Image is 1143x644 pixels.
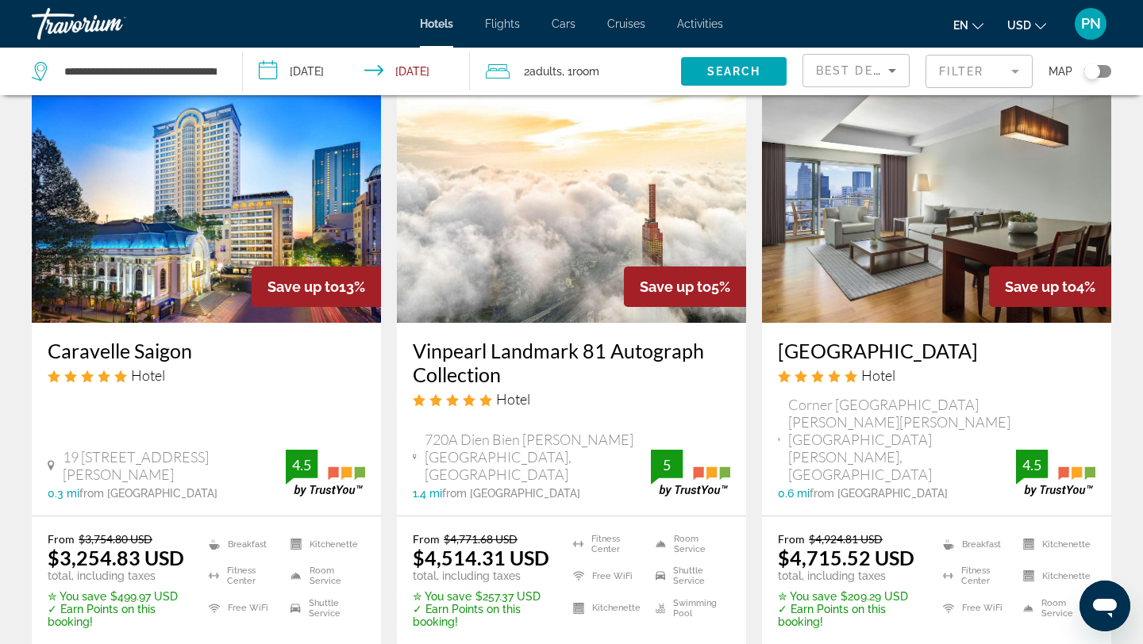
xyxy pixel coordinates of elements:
li: Shuttle Service [648,564,730,588]
p: $209.29 USD [778,590,923,603]
a: Travorium [32,3,190,44]
a: Caravelle Saigon [48,339,365,362]
span: ✮ You save [413,590,471,603]
span: ✮ You save [48,590,106,603]
span: 0.3 mi [48,487,79,500]
div: 5 star Hotel [778,366,1095,384]
li: Fitness Center [935,564,1015,588]
span: From [413,532,440,546]
span: USD [1007,19,1031,32]
span: Adults [529,65,562,78]
img: trustyou-badge.svg [286,450,365,496]
a: [GEOGRAPHIC_DATA] [778,339,1095,362]
a: Activities [677,17,723,30]
span: Room [572,65,599,78]
span: 2 [524,60,562,82]
span: from [GEOGRAPHIC_DATA] [79,487,217,500]
div: 4.5 [1016,455,1048,474]
span: 720A Dien Bien [PERSON_NAME][GEOGRAPHIC_DATA], [GEOGRAPHIC_DATA] [425,431,651,483]
li: Room Service [283,564,365,588]
div: 5 star Hotel [48,366,365,384]
p: ✓ Earn Points on this booking! [48,603,189,628]
div: 13% [252,266,381,307]
p: total, including taxes [413,569,553,582]
del: $4,924.81 USD [809,532,883,546]
div: 5 star Hotel [413,390,730,408]
img: trustyou-badge.svg [651,450,730,496]
a: Vinpearl Landmark 81 Autograph Collection [413,339,730,386]
li: Kitchenette [283,532,365,556]
li: Breakfast [201,532,283,556]
li: Kitchenette [565,596,648,620]
li: Swimming Pool [648,596,730,620]
li: Room Service [648,532,730,556]
iframe: Button to launch messaging window [1079,581,1130,631]
button: Search [681,57,787,86]
button: Change language [953,13,983,36]
span: From [778,532,805,546]
img: Hotel image [762,69,1111,323]
img: trustyou-badge.svg [1016,450,1095,496]
span: from [GEOGRAPHIC_DATA] [810,487,948,500]
div: 4.5 [286,455,317,474]
p: $499.97 USD [48,590,189,603]
span: Hotel [131,366,165,384]
span: ✮ You save [778,590,837,603]
a: Cruises [607,17,645,30]
button: Change currency [1007,13,1046,36]
span: Map [1049,60,1072,82]
span: PN [1081,16,1101,32]
a: Flights [485,17,520,30]
span: 1.4 mi [413,487,442,500]
span: Search [707,65,761,78]
span: Best Deals [816,64,899,77]
del: $4,771.68 USD [444,532,518,546]
p: $257.37 USD [413,590,553,603]
span: From [48,532,75,546]
span: en [953,19,968,32]
p: total, including taxes [778,569,923,582]
button: Filter [926,54,1033,89]
button: User Menu [1070,7,1111,40]
li: Free WiFi [935,596,1015,620]
p: total, including taxes [48,569,189,582]
div: 5% [624,266,746,307]
span: 19 [STREET_ADDRESS][PERSON_NAME] [63,448,286,483]
li: Room Service [1015,596,1095,620]
span: Cars [552,17,575,30]
p: ✓ Earn Points on this booking! [778,603,923,628]
li: Fitness Center [201,564,283,588]
li: Free WiFi [201,596,283,620]
span: from [GEOGRAPHIC_DATA] [442,487,580,500]
span: Corner [GEOGRAPHIC_DATA][PERSON_NAME][PERSON_NAME] [GEOGRAPHIC_DATA][PERSON_NAME], [GEOGRAPHIC_DATA] [788,396,1016,483]
img: Hotel image [32,69,381,323]
mat-select: Sort by [816,61,896,80]
li: Breakfast [935,532,1015,556]
li: Kitchenette [1015,564,1095,588]
div: 5 [651,455,683,474]
ins: $4,514.31 USD [413,546,549,569]
span: Save up to [267,278,339,295]
li: Fitness Center [565,532,648,556]
img: Hotel image [397,69,746,323]
a: Hotels [420,17,453,30]
span: Hotel [861,366,895,384]
ins: $4,715.52 USD [778,546,914,569]
span: , 1 [562,60,599,82]
span: Save up to [640,278,711,295]
button: Toggle map [1072,64,1111,79]
button: Check-in date: Jan 5, 2026 Check-out date: Jan 24, 2026 [243,48,470,95]
div: 4% [989,266,1111,307]
span: 0.6 mi [778,487,810,500]
span: Hotel [496,390,530,408]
